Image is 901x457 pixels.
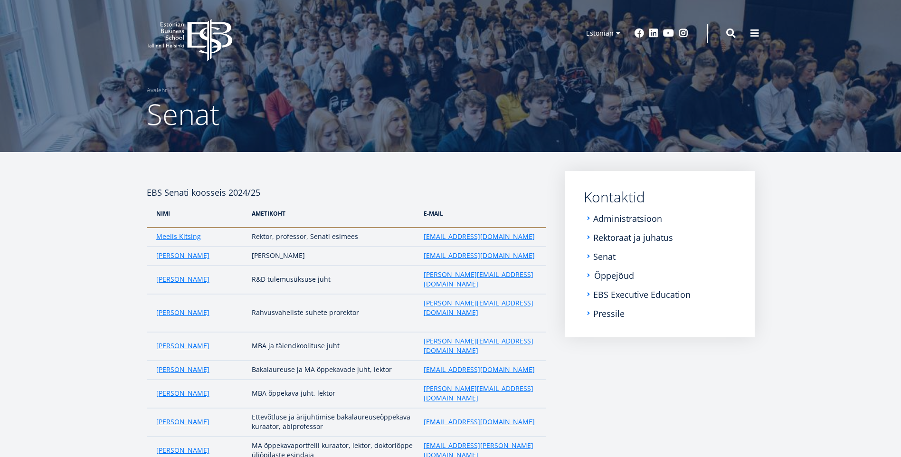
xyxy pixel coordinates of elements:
td: Rektor, professor, Senati esimees [247,228,419,247]
a: [PERSON_NAME][EMAIL_ADDRESS][DOMAIN_NAME] [424,298,536,317]
a: Facebook [635,29,644,38]
a: Linkedin [649,29,658,38]
td: Rahvusvaheliste suhete prorektor [247,294,419,332]
th: NIMI [147,200,247,228]
a: [PERSON_NAME] [156,251,209,260]
a: [PERSON_NAME] [156,417,209,427]
td: MBA õppekava juht, lektor [247,380,419,408]
a: Avaleht [147,86,167,95]
td: R&D tulemusüksuse juht [247,266,419,294]
a: Senat [593,252,616,261]
a: Pressile [593,309,625,318]
a: [PERSON_NAME] [156,365,209,374]
a: [PERSON_NAME] [156,275,209,284]
span: Senat [147,95,219,133]
a: Youtube [663,29,674,38]
a: EBS Executive Education [593,290,691,299]
a: [PERSON_NAME][EMAIL_ADDRESS][DOMAIN_NAME] [424,270,536,289]
a: [EMAIL_ADDRESS][DOMAIN_NAME] [424,232,535,241]
a: [EMAIL_ADDRESS][DOMAIN_NAME] [424,365,535,374]
a: [PERSON_NAME] [156,308,209,317]
td: Ettevõtluse ja ärijuhtimise bakalaureuseõppekava kuraator, abiprofessor [247,408,419,437]
h4: EBS Senati koosseis 2024/25 [147,171,546,200]
a: Kontaktid [584,190,736,204]
a: [PERSON_NAME] [156,446,209,455]
th: e-Mail [419,200,546,228]
a: [EMAIL_ADDRESS][DOMAIN_NAME] [424,417,535,427]
a: [PERSON_NAME][EMAIL_ADDRESS][DOMAIN_NAME] [424,336,536,355]
th: AMetikoht [247,200,419,228]
a: [PERSON_NAME][EMAIL_ADDRESS][DOMAIN_NAME] [424,384,536,403]
a: [EMAIL_ADDRESS][DOMAIN_NAME] [424,251,535,260]
a: Meelis Kitsing [156,232,201,241]
a: [PERSON_NAME] [156,341,209,351]
td: [PERSON_NAME] [247,247,419,266]
a: [PERSON_NAME] [156,389,209,398]
a: Õppejõud [594,271,634,280]
a: Rektoraat ja juhatus [593,233,673,242]
td: MBA ja täiendkoolituse juht [247,332,419,361]
a: Instagram [679,29,688,38]
td: Bakalaureuse ja MA õppekavade juht, lektor [247,361,419,380]
a: Administratsioon [593,214,662,223]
